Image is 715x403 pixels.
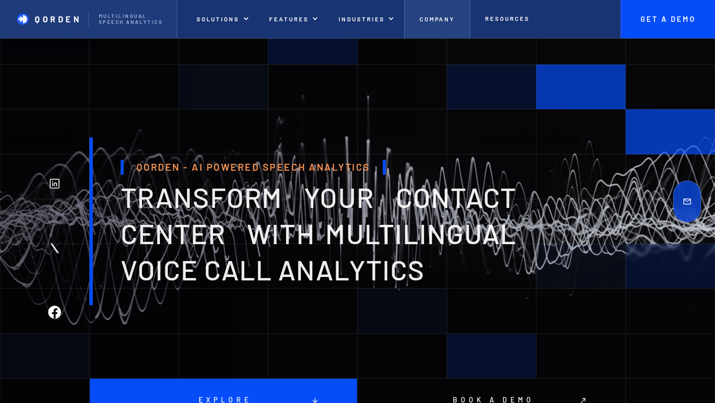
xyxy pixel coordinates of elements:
[269,15,309,22] p: features
[121,160,386,174] h1: Qorden - AI Powered Speech Analytics
[121,180,516,286] span: transform your contact center with multilingual voice Call analytics
[485,15,529,22] p: Resources
[420,15,455,22] p: Company
[48,177,61,190] img: Linkedin
[99,13,166,25] p: Multilingual Speech analytics
[631,15,705,24] p: Get A Demo
[48,242,61,255] img: Twitter
[48,306,61,319] img: Facebook
[339,15,384,22] p: INDUSTRIES
[35,14,82,24] p: Qorden
[197,15,239,22] p: Solutions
